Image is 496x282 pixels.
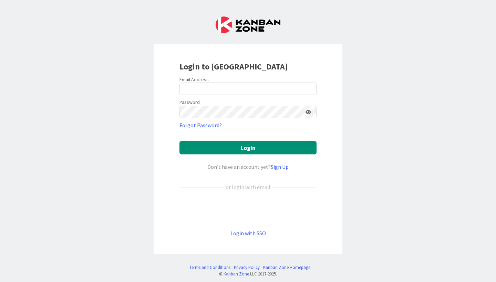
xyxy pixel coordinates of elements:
[234,264,260,271] a: Privacy Policy
[186,271,310,277] div: © LLC 2017- 2025 .
[176,203,320,218] iframe: Sign in with Google Button
[216,17,280,33] img: Kanban Zone
[224,271,249,276] a: Kanban Zone
[179,99,200,106] label: Password
[263,264,310,271] a: Kanban Zone Homepage
[179,141,317,154] button: Login
[179,121,222,129] a: Forgot Password?
[230,230,266,237] a: Login with SSO
[189,264,230,271] a: Terms and Conditions
[271,163,289,170] a: Sign Up
[179,76,209,83] label: Email Address
[179,203,317,218] div: Sign in with Google. Opens in new tab
[179,61,288,72] b: Login to [GEOGRAPHIC_DATA]
[224,183,272,191] div: or login with email
[179,163,317,171] div: Don’t have an account yet?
